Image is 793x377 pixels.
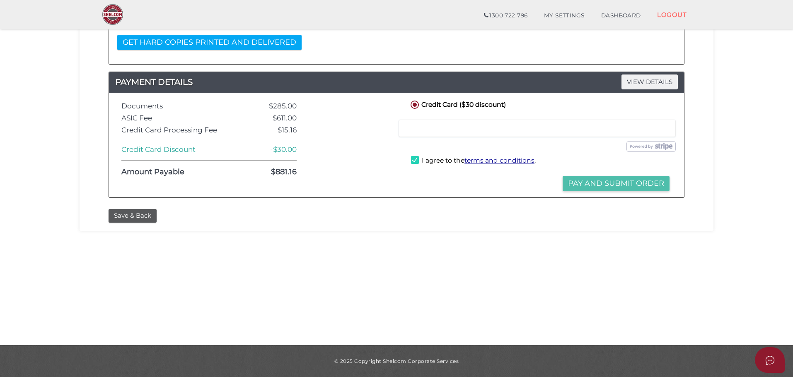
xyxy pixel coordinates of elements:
div: Documents [115,102,236,110]
a: PAYMENT DETAILSVIEW DETAILS [109,75,684,89]
h4: PAYMENT DETAILS [109,75,684,89]
span: VIEW DETAILS [621,74,678,89]
a: 1300 722 796 [476,7,536,24]
div: ASIC Fee [115,114,236,122]
div: Amount Payable [115,168,236,176]
div: $881.16 [236,168,303,176]
iframe: Secure card payment input frame [404,125,670,132]
a: terms and conditions [464,156,534,164]
button: GET HARD COPIES PRINTED AND DELIVERED [117,35,302,50]
a: LOGOUT [649,6,695,23]
div: -$30.00 [236,146,303,154]
button: Open asap [755,347,785,373]
div: Credit Card Discount [115,146,236,154]
label: Credit Card ($30 discount) [409,99,506,109]
div: $15.16 [236,126,303,134]
div: $285.00 [236,102,303,110]
div: © 2025 Copyright Shelcom Corporate Services [86,358,707,365]
img: stripe.png [626,141,676,152]
button: Save & Back [109,209,157,223]
div: $611.00 [236,114,303,122]
button: Pay and Submit Order [563,176,670,191]
a: MY SETTINGS [536,7,593,24]
a: DASHBOARD [593,7,649,24]
label: I agree to the . [411,156,536,166]
div: Credit Card Processing Fee [115,126,236,134]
